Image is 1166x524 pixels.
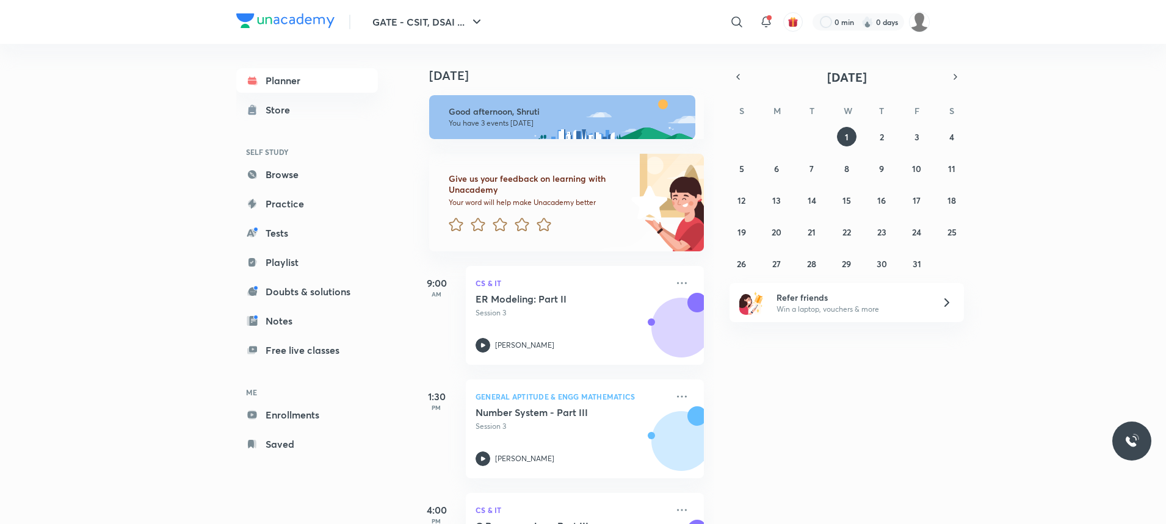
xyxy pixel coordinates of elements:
abbr: October 23, 2025 [877,226,886,238]
button: October 5, 2025 [732,159,751,178]
button: October 1, 2025 [837,127,856,146]
button: October 27, 2025 [767,254,786,273]
p: Session 3 [476,421,667,432]
button: October 13, 2025 [767,190,786,210]
abbr: October 30, 2025 [877,258,887,270]
p: CS & IT [476,503,667,517]
p: CS & IT [476,276,667,290]
img: Company Logo [236,13,335,28]
abbr: Tuesday [809,105,814,117]
abbr: October 17, 2025 [913,195,921,206]
button: October 3, 2025 [907,127,927,146]
p: General Aptitude & Engg Mathematics [476,389,667,404]
a: Playlist [236,250,378,275]
h5: 4:00 [412,503,461,517]
a: Enrollments [236,403,378,427]
a: Saved [236,432,378,456]
button: October 23, 2025 [872,222,891,242]
button: October 29, 2025 [837,254,856,273]
img: referral [739,290,764,315]
button: [DATE] [747,68,947,85]
button: October 30, 2025 [872,254,891,273]
p: PM [412,404,461,411]
button: October 7, 2025 [802,159,822,178]
abbr: October 20, 2025 [772,226,781,238]
a: Company Logo [236,13,335,31]
p: Your word will help make Unacademy better [449,198,627,207]
img: afternoon [429,95,695,139]
a: Notes [236,309,378,333]
a: Tests [236,221,378,245]
abbr: October 22, 2025 [842,226,851,238]
h6: SELF STUDY [236,142,378,162]
button: October 28, 2025 [802,254,822,273]
abbr: October 16, 2025 [877,195,886,206]
img: Avatar [652,304,711,363]
h6: Good afternoon, Shruti [449,106,684,117]
h4: [DATE] [429,68,716,83]
h6: Refer friends [777,291,927,304]
button: October 9, 2025 [872,159,891,178]
abbr: October 11, 2025 [948,163,955,174]
img: streak [861,16,874,28]
button: GATE - CSIT, DSAI ... [365,10,491,34]
h6: ME [236,382,378,403]
a: Store [236,98,378,122]
abbr: October 29, 2025 [842,258,851,270]
button: avatar [783,12,803,32]
button: October 6, 2025 [767,159,786,178]
img: Avatar [652,418,711,476]
p: [PERSON_NAME] [495,453,554,464]
abbr: October 3, 2025 [914,131,919,143]
img: feedback_image [590,154,704,251]
abbr: October 15, 2025 [842,195,851,206]
p: AM [412,290,461,298]
abbr: October 26, 2025 [737,258,746,270]
abbr: Saturday [949,105,954,117]
abbr: October 7, 2025 [809,163,814,174]
abbr: Sunday [739,105,744,117]
p: [PERSON_NAME] [495,340,554,351]
button: October 18, 2025 [942,190,961,210]
button: October 16, 2025 [872,190,891,210]
abbr: October 18, 2025 [947,195,956,206]
button: October 25, 2025 [942,222,961,242]
abbr: October 5, 2025 [739,163,744,174]
a: Planner [236,68,378,93]
abbr: Friday [914,105,919,117]
img: avatar [788,16,798,27]
abbr: October 10, 2025 [912,163,921,174]
h5: Number System - Part III [476,406,628,418]
p: You have 3 events [DATE] [449,118,684,128]
img: Shruti Gangurde [909,12,930,32]
h5: 1:30 [412,389,461,404]
button: October 24, 2025 [907,222,927,242]
abbr: October 1, 2025 [845,131,849,143]
button: October 20, 2025 [767,222,786,242]
button: October 26, 2025 [732,254,751,273]
p: Session 3 [476,307,667,318]
abbr: October 12, 2025 [737,195,745,206]
abbr: October 13, 2025 [772,195,781,206]
a: Doubts & solutions [236,279,378,304]
img: ttu [1124,434,1139,448]
abbr: October 25, 2025 [947,226,957,238]
p: Win a laptop, vouchers & more [777,304,927,315]
a: Browse [236,162,378,187]
abbr: Thursday [879,105,884,117]
a: Free live classes [236,338,378,362]
abbr: October 21, 2025 [808,226,816,238]
button: October 10, 2025 [907,159,927,178]
button: October 31, 2025 [907,254,927,273]
button: October 8, 2025 [837,159,856,178]
button: October 21, 2025 [802,222,822,242]
abbr: October 8, 2025 [844,163,849,174]
abbr: October 31, 2025 [913,258,921,270]
abbr: October 2, 2025 [880,131,884,143]
button: October 12, 2025 [732,190,751,210]
abbr: October 14, 2025 [808,195,816,206]
abbr: Wednesday [844,105,852,117]
button: October 17, 2025 [907,190,927,210]
button: October 15, 2025 [837,190,856,210]
div: Store [266,102,297,117]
